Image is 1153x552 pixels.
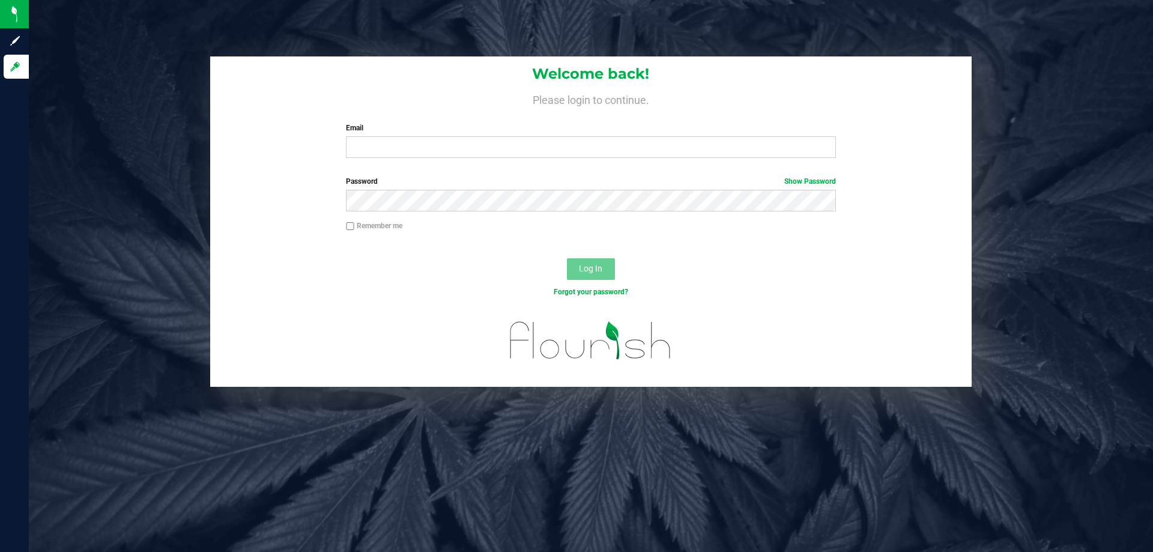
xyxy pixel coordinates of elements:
[9,35,21,47] inline-svg: Sign up
[346,123,835,133] label: Email
[9,61,21,73] inline-svg: Log in
[210,66,972,82] h1: Welcome back!
[346,177,378,186] span: Password
[579,264,602,273] span: Log In
[346,220,402,231] label: Remember me
[567,258,615,280] button: Log In
[554,288,628,296] a: Forgot your password?
[210,91,972,106] h4: Please login to continue.
[784,177,836,186] a: Show Password
[346,222,354,231] input: Remember me
[495,310,686,371] img: flourish_logo.svg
